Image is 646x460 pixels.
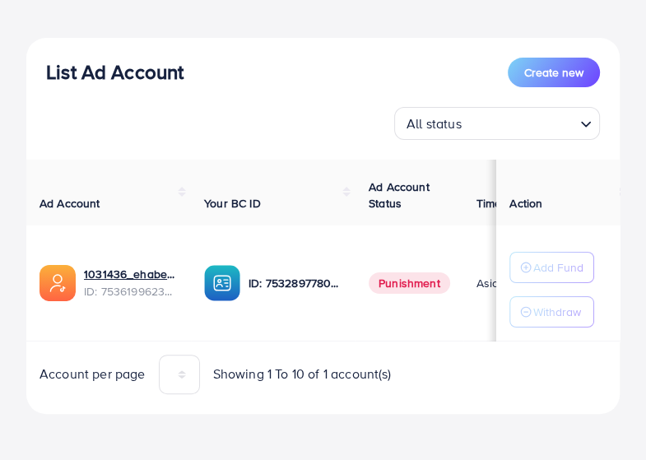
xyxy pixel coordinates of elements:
[467,109,574,136] input: Search for option
[576,386,634,448] iframe: Chat
[509,296,594,328] button: Withdraw
[40,195,100,211] span: Ad Account
[84,283,178,300] span: ID: 7536199623875051537
[40,365,146,383] span: Account per page
[533,302,581,322] p: Withdraw
[476,275,616,291] span: Asia/[GEOGRAPHIC_DATA]
[46,60,184,84] h3: List Ad Account
[533,258,583,277] p: Add Fund
[524,64,583,81] span: Create new
[84,266,178,282] a: 1031436_ehabecomdy_1754658238197
[204,195,261,211] span: Your BC ID
[369,179,430,211] span: Ad Account Status
[509,252,594,283] button: Add Fund
[508,58,600,87] button: Create new
[394,107,600,140] div: Search for option
[249,273,342,293] p: ID: 7532897780960952328
[213,365,392,383] span: Showing 1 To 10 of 1 account(s)
[403,112,465,136] span: All status
[204,265,240,301] img: ic-ba-acc.ded83a64.svg
[509,195,542,211] span: Action
[40,265,76,301] img: ic-ads-acc.e4c84228.svg
[84,266,178,300] div: <span class='underline'>1031436_ehabecomdy_1754658238197</span></br>7536199623875051537
[476,195,532,211] span: Time Zone
[369,272,450,294] span: Punishment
